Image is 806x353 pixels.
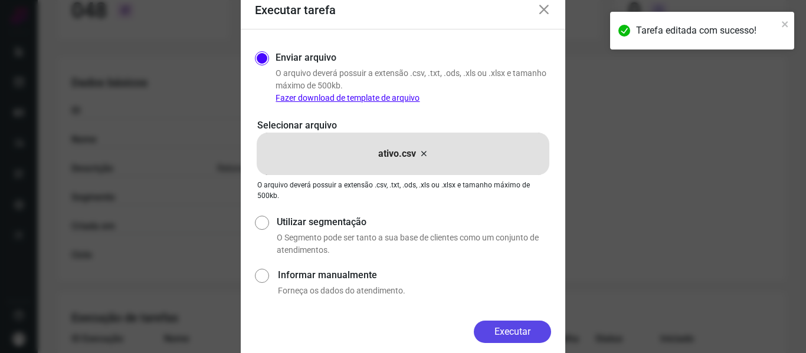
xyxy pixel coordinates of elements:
[278,268,551,282] label: Informar manualmente
[781,17,789,31] button: close
[276,67,551,104] p: O arquivo deverá possuir a extensão .csv, .txt, .ods, .xls ou .xlsx e tamanho máximo de 500kb.
[277,215,551,229] label: Utilizar segmentação
[378,147,416,161] p: ativo.csv
[276,51,336,65] label: Enviar arquivo
[255,3,336,17] h3: Executar tarefa
[257,118,549,133] p: Selecionar arquivo
[257,180,549,201] p: O arquivo deverá possuir a extensão .csv, .txt, .ods, .xls ou .xlsx e tamanho máximo de 500kb.
[636,24,778,38] div: Tarefa editada com sucesso!
[277,232,551,256] p: O Segmento pode ser tanto a sua base de clientes como um conjunto de atendimentos.
[474,321,551,343] button: Executar
[276,93,420,103] a: Fazer download de template de arquivo
[278,285,551,297] p: Forneça os dados do atendimento.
